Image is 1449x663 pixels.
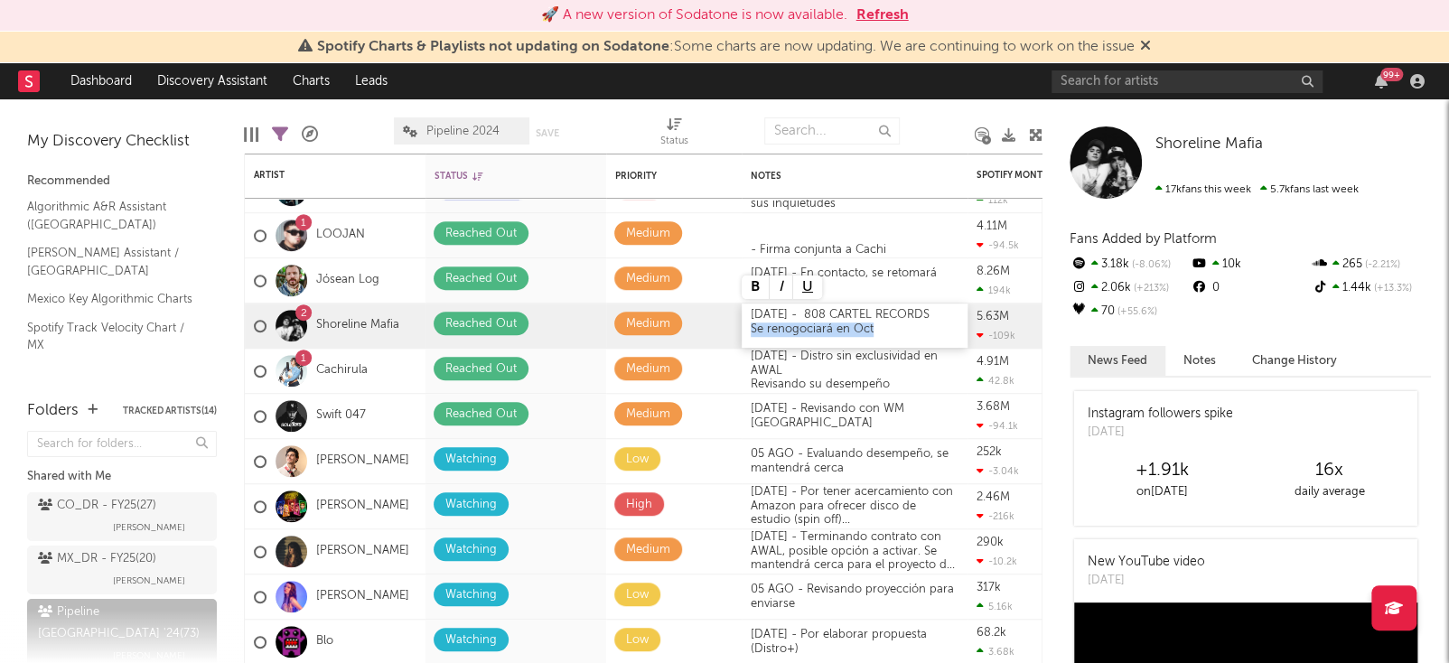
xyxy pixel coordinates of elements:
[742,402,968,430] div: [DATE] - Revisando con WM [GEOGRAPHIC_DATA]
[316,544,409,559] a: [PERSON_NAME]
[27,197,199,234] a: Algorithmic A&R Assistant ([GEOGRAPHIC_DATA])
[856,5,909,26] button: Refresh
[123,406,217,416] button: Tracked Artists(14)
[27,364,199,384] a: Spotify Search Virality / MX
[977,446,1002,458] div: 252k
[1131,284,1169,294] span: +213 %
[27,466,217,488] div: Shared with Me
[751,378,958,392] div: Revisando su desempeño
[977,537,1004,548] div: 290k
[254,170,389,181] div: Artist
[1079,481,1246,503] div: on [DATE]
[27,546,217,594] a: MX_DR - FY25(20)[PERSON_NAME]
[1246,481,1413,503] div: daily average
[1311,276,1431,300] div: 1.44k
[445,494,497,516] div: Watching
[977,266,1010,277] div: 8.26M
[38,495,156,517] div: CO_DR - FY25 ( 27 )
[742,350,968,392] div: [DATE] - Distro sin exclusividad en AWAL
[27,318,199,355] a: Spotify Track Velocity Chart / MX
[27,171,217,192] div: Recommended
[1079,460,1246,481] div: +1.91k
[742,530,968,573] div: [DATE] - Terminando contrato con AWAL, posible opción a activar. Se mantendrá cerca para el proye...
[742,583,968,611] div: 05 AGO - Revisando proyección para enviarse
[27,243,199,280] a: [PERSON_NAME] Assistant / [GEOGRAPHIC_DATA]
[38,548,156,570] div: MX_DR - FY25 ( 20 )
[742,628,968,656] div: [DATE] - Por elaborar propuesta (Distro+)
[316,453,409,469] a: [PERSON_NAME]
[977,356,1009,368] div: 4.91M
[445,268,517,290] div: Reached Out
[316,589,409,604] a: [PERSON_NAME]
[316,318,399,333] a: Shoreline Mafia
[317,40,669,54] span: Spotify Charts & Playlists not updating on Sodatone
[1088,572,1205,590] div: [DATE]
[445,313,517,335] div: Reached Out
[615,171,687,182] div: Priority
[1115,307,1157,317] span: +55.6 %
[316,408,366,424] a: Swift 047
[626,268,670,290] div: Medium
[1380,68,1403,81] div: 99 +
[145,63,280,99] a: Discovery Assistant
[244,108,258,161] div: Edit Columns
[1375,74,1388,89] button: 99+
[445,223,517,245] div: Reached Out
[742,447,968,475] div: 05 AGO - Evaluando desempeño, se mantendrá cerca
[445,178,519,200] div: In Discussion
[316,634,333,649] a: Blo
[977,375,1014,387] div: 42.8k
[342,63,400,99] a: Leads
[977,601,1013,612] div: 5.16k
[660,108,688,161] div: Status
[977,582,1001,593] div: 317k
[977,420,1018,432] div: -94.1k
[626,449,649,471] div: Low
[742,303,968,348] div: [DATE] - 808 CARTEL RECORDS Se renogociará en Oct
[626,404,670,425] div: Medium
[302,108,318,161] div: A&R Pipeline
[316,499,409,514] a: [PERSON_NAME]
[977,465,1019,477] div: -3.04k
[27,131,217,153] div: My Discovery Checklist
[626,313,670,335] div: Medium
[977,194,1008,206] div: 112k
[1155,184,1251,195] span: 17k fans this week
[280,63,342,99] a: Charts
[1190,276,1310,300] div: 0
[977,401,1010,413] div: 3.68M
[445,539,497,561] div: Watching
[626,584,649,606] div: Low
[742,169,968,211] div: [DATE] - Reunión el día [PERSON_NAME][DATE] para conocer sus inquietudes
[742,485,968,528] div: [DATE] - Por tener acercamiento con Amazon para ofrecer disco de estudio (spin off)
[764,117,900,145] input: Search...
[1246,460,1413,481] div: 16 x
[1052,70,1323,93] input: Search for artists
[977,491,1010,503] div: 2.46M
[272,108,288,161] div: Filters(22 of 73)
[626,539,670,561] div: Medium
[317,40,1135,54] span: : Some charts are now updating. We are continuing to work on the issue
[113,517,185,538] span: [PERSON_NAME]
[445,584,497,606] div: Watching
[445,630,497,651] div: Watching
[742,244,895,258] div: - Firma conjunta a Cachi
[626,223,670,245] div: Medium
[536,128,559,138] button: Save
[977,330,1015,341] div: -109k
[1070,276,1190,300] div: 2.06k
[426,126,500,137] span: Pipeline 2024
[1155,135,1263,154] a: Shoreline Mafia
[1234,346,1355,376] button: Change History
[27,492,217,541] a: CO_DR - FY25(27)[PERSON_NAME]
[977,239,1019,251] div: -94.5k
[445,449,497,471] div: Watching
[977,285,1011,296] div: 194k
[742,266,968,294] div: [DATE] - En contacto, se retomará propuesta
[977,510,1014,522] div: -216k
[1311,253,1431,276] div: 265
[977,646,1014,658] div: 3.68k
[1088,405,1233,424] div: Instagram followers spike
[626,630,649,651] div: Low
[1140,40,1151,54] span: Dismiss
